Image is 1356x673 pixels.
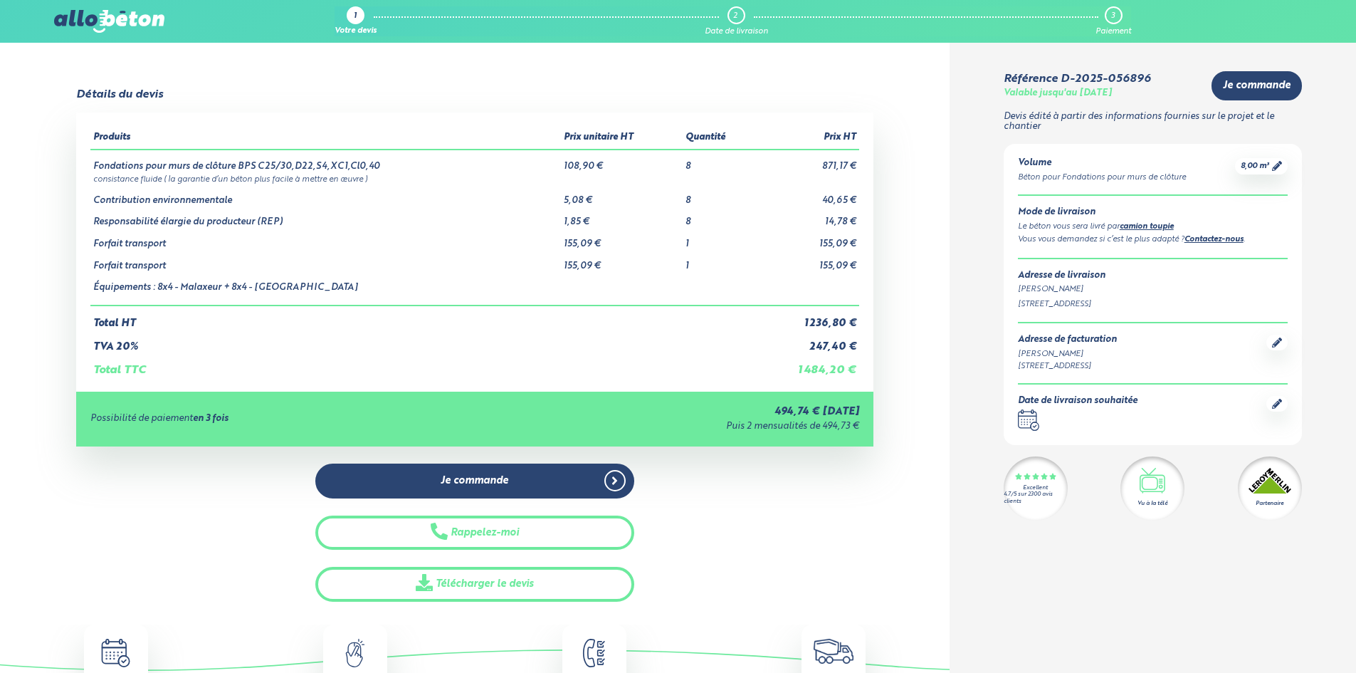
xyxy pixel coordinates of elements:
th: Prix HT [756,127,859,150]
td: 5,08 € [561,184,683,207]
div: [PERSON_NAME] [1018,283,1288,296]
div: 494,74 € [DATE] [482,406,859,418]
a: 3 Paiement [1095,6,1131,36]
div: 3 [1111,11,1115,21]
td: 8 [683,206,756,228]
img: allobéton [54,10,164,33]
td: Forfait transport [90,228,561,250]
div: Référence D-2025-056896 [1004,73,1150,85]
td: Équipements : 8x4 - Malaxeur + 8x4 - [GEOGRAPHIC_DATA] [90,271,561,306]
div: Volume [1018,158,1186,169]
div: Valable jusqu'au [DATE] [1004,88,1112,99]
td: 14,78 € [756,206,859,228]
div: Paiement [1095,27,1131,36]
td: 8 [683,184,756,207]
td: Contribution environnementale [90,184,561,207]
th: Quantité [683,127,756,150]
button: Rappelez-moi [315,516,634,551]
div: Excellent [1023,485,1048,491]
strong: en 3 fois [193,414,228,423]
a: Je commande [315,464,634,499]
span: Je commande [441,475,508,487]
td: 155,09 € [561,250,683,272]
td: Total HT [90,306,756,330]
td: 1 [683,228,756,250]
div: Béton pour Fondations pour murs de clôture [1018,172,1186,184]
div: Détails du devis [76,88,163,101]
div: 4.7/5 sur 2300 avis clients [1004,491,1068,504]
div: Adresse de livraison [1018,271,1288,281]
div: Possibilité de paiement [90,414,482,424]
td: Responsabilité élargie du producteur (REP) [90,206,561,228]
td: Total TTC [90,353,756,377]
div: Adresse de facturation [1018,335,1117,345]
a: Contactez-nous [1184,236,1244,244]
div: Votre devis [335,27,377,36]
a: Télécharger le devis [315,567,634,602]
td: 1 236,80 € [756,306,859,330]
td: Forfait transport [90,250,561,272]
div: Puis 2 mensualités de 494,73 € [482,422,859,432]
span: Je commande [1223,80,1291,92]
td: 871,17 € [756,150,859,172]
td: 1 484,20 € [756,353,859,377]
div: Date de livraison souhaitée [1018,396,1137,407]
a: 2 Date de livraison [705,6,768,36]
td: 1,85 € [561,206,683,228]
a: Je commande [1212,71,1302,100]
td: 40,65 € [756,184,859,207]
div: Vu à la télé [1137,499,1167,508]
td: consistance fluide ( la garantie d’un béton plus facile à mettre en œuvre ) [90,172,859,184]
td: 1 [683,250,756,272]
div: Mode de livraison [1018,207,1288,218]
th: Produits [90,127,561,150]
div: Vous vous demandez si c’est le plus adapté ? . [1018,234,1288,246]
iframe: Help widget launcher [1229,617,1340,657]
div: Le béton vous sera livré par [1018,221,1288,234]
td: TVA 20% [90,330,756,353]
a: 1 Votre devis [335,6,377,36]
div: Partenaire [1256,499,1283,508]
img: truck.c7a9816ed8b9b1312949.png [814,639,854,664]
div: [PERSON_NAME] [1018,348,1117,360]
a: camion toupie [1120,223,1174,231]
div: [STREET_ADDRESS] [1018,360,1117,372]
td: 108,90 € [561,150,683,172]
div: Date de livraison [705,27,768,36]
p: Devis édité à partir des informations fournies sur le projet et le chantier [1004,112,1302,132]
div: [STREET_ADDRESS] [1018,298,1288,311]
td: 247,40 € [756,330,859,353]
div: 1 [354,12,357,21]
td: 155,09 € [756,250,859,272]
td: 8 [683,150,756,172]
td: 155,09 € [756,228,859,250]
div: 2 [733,11,737,21]
th: Prix unitaire HT [561,127,683,150]
td: Fondations pour murs de clôture BPS C25/30,D22,S4,XC1,Cl0,40 [90,150,561,172]
td: 155,09 € [561,228,683,250]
